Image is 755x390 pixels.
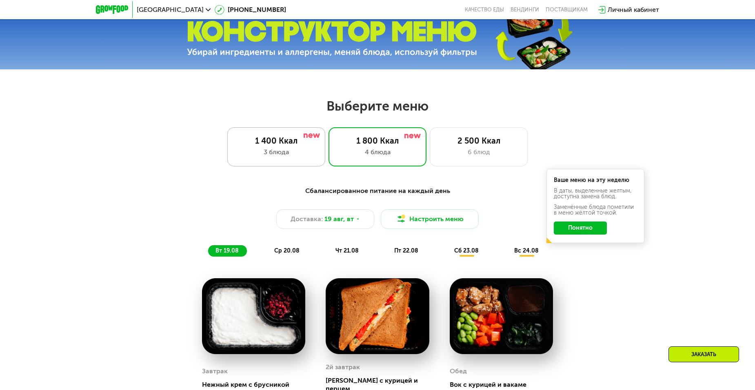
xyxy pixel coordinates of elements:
span: чт 21.08 [335,247,359,254]
span: Доставка: [291,214,323,224]
div: Заказать [668,346,739,362]
div: Завтрак [202,365,228,377]
span: сб 23.08 [454,247,479,254]
h2: Выберите меню [26,98,729,114]
div: В даты, выделенные желтым, доступна замена блюд. [554,188,637,199]
div: 4 блюда [337,147,418,157]
div: поставщикам [546,7,588,13]
span: вт 19.08 [215,247,239,254]
button: Понятно [554,222,607,235]
button: Настроить меню [381,209,479,229]
div: Ваше меню на эту неделю [554,177,637,183]
span: ср 20.08 [274,247,300,254]
a: Вендинги [511,7,539,13]
div: Вок с курицей и вакаме [450,381,560,389]
div: Личный кабинет [608,5,659,15]
div: 3 блюда [236,147,317,157]
span: вс 24.08 [514,247,539,254]
div: Заменённые блюда пометили в меню жёлтой точкой. [554,204,637,216]
span: 19 авг, вт [324,214,354,224]
div: 1 800 Ккал [337,136,418,146]
div: 6 блюд [438,147,519,157]
div: Нежный крем с брусникой [202,381,312,389]
div: 2й завтрак [326,361,360,373]
div: Обед [450,365,467,377]
a: [PHONE_NUMBER] [215,5,286,15]
span: [GEOGRAPHIC_DATA] [137,7,204,13]
a: Качество еды [465,7,504,13]
div: 1 400 Ккал [236,136,317,146]
span: пт 22.08 [394,247,418,254]
div: 2 500 Ккал [438,136,519,146]
div: Сбалансированное питание на каждый день [136,186,619,196]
